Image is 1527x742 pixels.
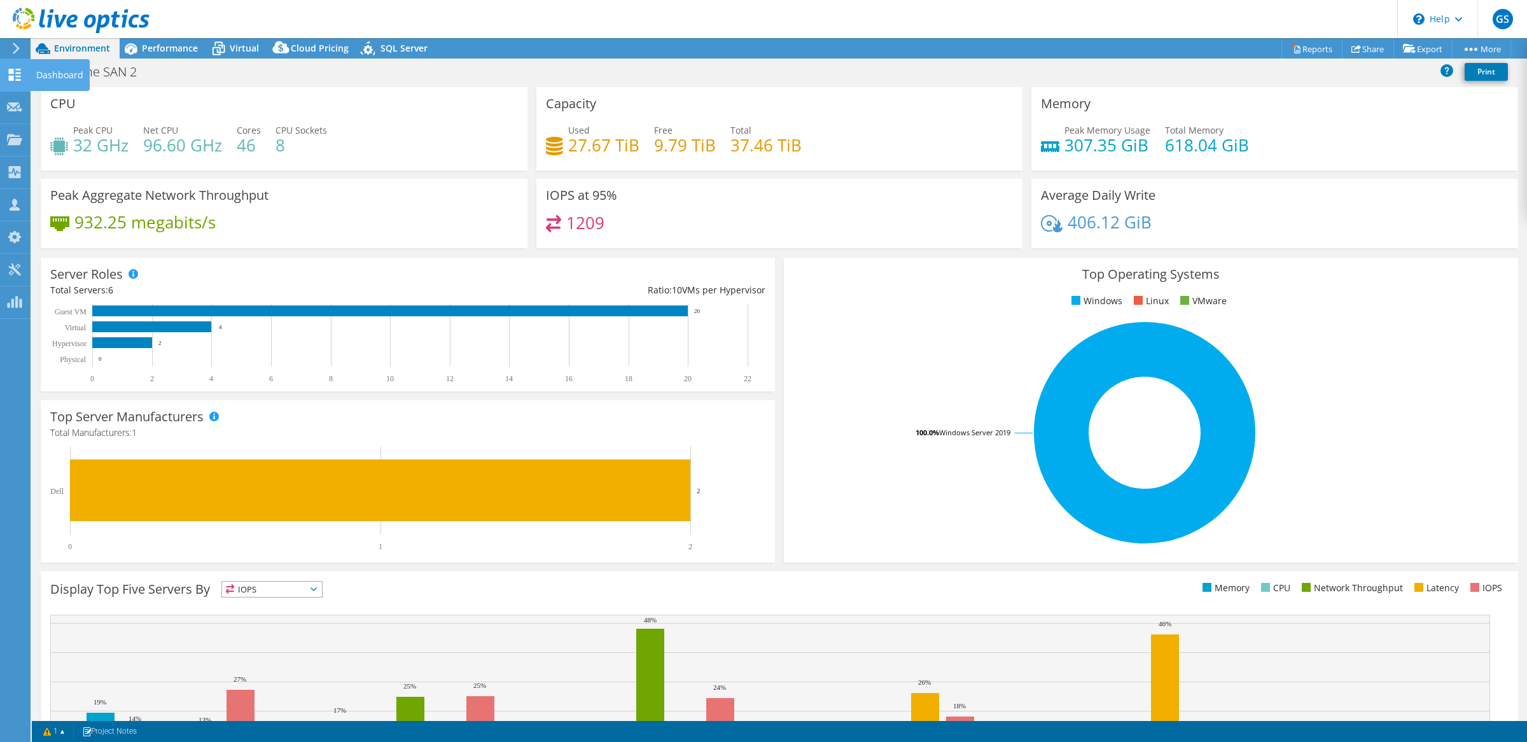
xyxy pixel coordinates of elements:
[1467,581,1502,595] li: IOPS
[1177,294,1227,308] li: VMware
[1068,294,1122,308] li: Windows
[568,124,590,136] span: Used
[1465,63,1508,81] a: Print
[403,682,416,690] text: 25%
[50,426,765,440] h4: Total Manufacturers:
[684,374,692,383] text: 20
[565,374,573,383] text: 16
[1342,39,1394,59] a: Share
[333,706,346,714] text: 17%
[744,374,751,383] text: 22
[694,308,701,314] text: 20
[52,339,87,348] text: Hypervisor
[275,138,327,152] h4: 8
[672,284,682,296] span: 10
[1493,9,1513,29] span: GS
[275,124,327,136] span: CPU Sockets
[237,124,261,136] span: Cores
[158,340,162,346] text: 2
[30,59,90,91] div: Dashboard
[386,374,394,383] text: 10
[697,487,701,494] text: 2
[568,138,639,152] h4: 27.67 TiB
[939,428,1010,437] tspan: Windows Server 2019
[793,267,1509,281] h3: Top Operating Systems
[237,138,261,152] h4: 46
[50,267,123,281] h3: Server Roles
[73,124,113,136] span: Peak CPU
[505,374,513,383] text: 14
[916,428,939,437] tspan: 100.0%
[60,355,86,364] text: Physical
[1041,97,1091,111] h3: Memory
[473,682,486,689] text: 25%
[234,675,246,683] text: 27%
[34,724,74,739] a: 1
[329,374,333,383] text: 8
[1064,124,1150,136] span: Peak Memory Usage
[446,374,454,383] text: 12
[55,307,87,316] text: Guest VM
[50,410,204,424] h3: Top Server Manufacturers
[1299,581,1403,595] li: Network Throughput
[1064,138,1150,152] h4: 307.35 GiB
[953,702,966,710] text: 18%
[1165,138,1249,152] h4: 618.04 GiB
[142,42,198,54] span: Performance
[90,374,94,383] text: 0
[94,698,106,706] text: 19%
[291,42,349,54] span: Cloud Pricing
[1452,39,1511,59] a: More
[546,188,617,202] h3: IOPS at 95%
[230,42,259,54] span: Virtual
[1281,39,1342,59] a: Reports
[730,124,751,136] span: Total
[654,138,716,152] h4: 9.79 TiB
[50,188,268,202] h3: Peak Aggregate Network Throughput
[74,215,216,229] h4: 932.25 megabits/s
[1159,620,1171,627] text: 46%
[65,323,87,332] text: Virtual
[644,616,657,624] text: 48%
[54,42,110,54] span: Environment
[654,124,673,136] span: Free
[730,138,802,152] h4: 37.46 TiB
[219,324,222,330] text: 4
[1131,294,1169,308] li: Linux
[50,97,76,111] h3: CPU
[199,716,211,724] text: 13%
[1165,124,1224,136] span: Total Memory
[713,683,726,691] text: 24%
[566,216,604,230] h4: 1209
[132,426,137,438] span: 1
[1199,581,1250,595] li: Memory
[1041,188,1155,202] h3: Average Daily Write
[143,138,222,152] h4: 96.60 GHz
[143,124,178,136] span: Net CPU
[269,374,273,383] text: 6
[99,356,102,362] text: 0
[380,42,428,54] span: SQL Server
[50,283,408,297] div: Total Servers:
[379,542,382,551] text: 1
[68,542,72,551] text: 0
[108,284,113,296] span: 6
[408,283,765,297] div: Ratio: VMs per Hypervisor
[688,542,692,551] text: 2
[625,374,632,383] text: 18
[1413,13,1425,25] svg: \n
[546,97,596,111] h3: Capacity
[209,374,213,383] text: 4
[1258,581,1290,595] li: CPU
[1411,581,1459,595] li: Latency
[73,724,146,739] a: Project Notes
[73,138,129,152] h4: 32 GHz
[129,715,141,722] text: 14%
[150,374,154,383] text: 2
[1393,39,1453,59] a: Export
[222,582,322,597] span: IOPS
[918,678,931,686] text: 26%
[50,487,64,496] text: Dell
[1068,215,1152,229] h4: 406.12 GiB
[41,65,157,79] h1: Keystone SAN 2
